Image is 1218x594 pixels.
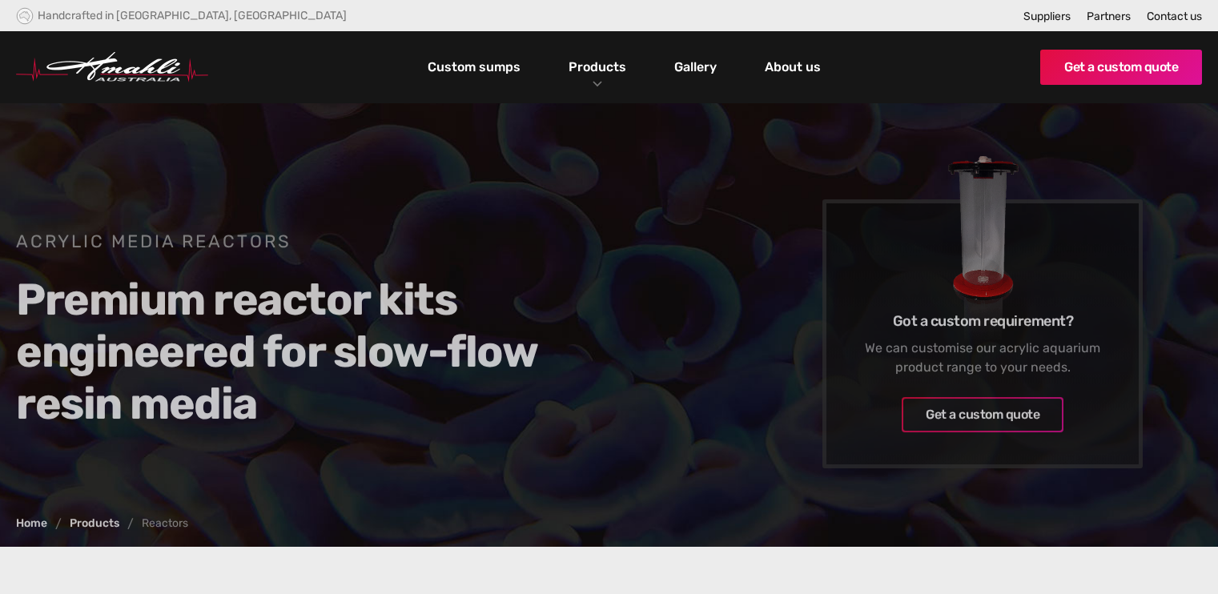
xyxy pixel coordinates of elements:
[850,123,1115,359] img: Reactors
[1040,50,1202,85] a: Get a custom quote
[38,9,347,22] div: Handcrafted in [GEOGRAPHIC_DATA], [GEOGRAPHIC_DATA]
[16,230,633,254] h1: Acrylic Media Reactors
[424,54,525,81] a: Custom sumps
[565,55,630,78] a: Products
[1147,10,1202,23] a: Contact us
[1023,10,1071,23] a: Suppliers
[70,518,119,529] a: Products
[761,54,825,81] a: About us
[557,31,638,103] div: Products
[16,52,208,82] a: home
[16,274,633,430] h2: Premium reactor kits engineered for slow-flow resin media
[16,518,47,529] a: Home
[850,311,1115,331] h6: Got a custom requirement?
[142,518,188,529] div: Reactors
[850,339,1115,377] div: We can customise our acrylic aquarium product range to your needs.
[1087,10,1131,23] a: Partners
[902,397,1063,432] a: Get a custom quote
[926,405,1039,424] div: Get a custom quote
[670,54,721,81] a: Gallery
[16,52,208,82] img: Hmahli Australia Logo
